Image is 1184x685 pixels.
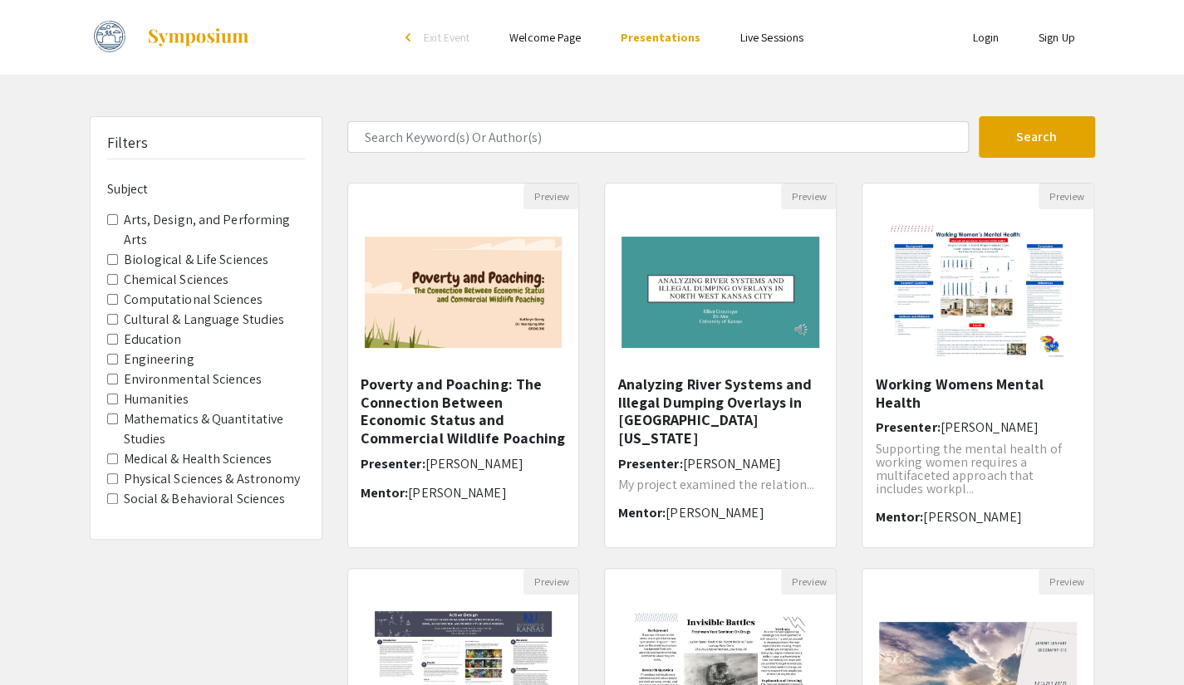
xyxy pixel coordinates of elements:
[124,409,305,449] label: Mathematics & Quantitative Studies
[408,484,506,502] span: [PERSON_NAME]
[124,310,285,330] label: Cultural & Language Studies
[107,181,305,197] h6: Subject
[509,30,581,45] a: Welcome Page
[348,220,579,365] img: <p><span style="background-color: transparent; color: rgb(74, 37, 20);">Poverty and Poaching: </s...
[124,449,273,469] label: Medical & Health Sciences
[405,32,415,42] div: arrow_back_ios
[361,375,567,447] h5: Poverty and Poaching: The Connection Between Economic Status and Commercial Wildlife Poaching
[621,30,700,45] a: Presentations
[605,220,836,365] img: <p><span style="color: rgb(38, 38, 38);">Analyzing River Systems and Illegal Dumping Overlays in ...
[875,440,1061,497] span: Supporting the mental health of working women requires a multifaceted approach that includes work...
[523,183,578,209] button: Preview
[617,375,823,447] h5: Analyzing River Systems and Illegal Dumping Overlays in [GEOGRAPHIC_DATA][US_STATE]
[12,610,71,673] iframe: Chat
[923,508,1021,526] span: [PERSON_NAME]
[604,183,837,548] div: Open Presentation <p><span style="color: rgb(38, 38, 38);">Analyzing River Systems and Illegal Du...
[972,30,999,45] a: Login
[361,456,567,472] h6: Presenter:
[781,569,836,594] button: Preview
[124,250,269,270] label: Biological & Life Sciences
[90,17,250,58] a: Fall 2024 Undergraduate Research Showcase
[124,350,194,369] label: Engineering
[940,418,1038,436] span: [PERSON_NAME]
[1039,183,1093,209] button: Preview
[740,30,803,45] a: Live Sessions
[617,478,823,492] p: My project examined the relation...
[146,27,250,47] img: Symposium by ForagerOne
[107,134,149,152] h5: Filters
[682,455,780,472] span: [PERSON_NAME]
[124,389,189,409] label: Humanities
[424,30,469,45] span: Exit Event
[124,489,286,509] label: Social & Behavioral Sciences
[425,455,523,472] span: [PERSON_NAME]
[979,116,1095,158] button: Search
[347,121,969,153] input: Search Keyword(s) Or Author(s)
[1039,569,1093,594] button: Preview
[124,270,229,290] label: Chemical Sciences
[124,210,305,250] label: Arts, Design, and Performing Arts
[1039,30,1075,45] a: Sign Up
[617,456,823,472] h6: Presenter:
[781,183,836,209] button: Preview
[347,183,580,548] div: Open Presentation <p><span style="background-color: transparent; color: rgb(74, 37, 20);">Poverty...
[875,508,923,526] span: Mentor:
[862,183,1094,548] div: Open Presentation <p>Working Womens Mental Health</p>
[124,369,262,389] label: Environmental Sciences
[361,484,409,502] span: Mentor:
[523,569,578,594] button: Preview
[873,209,1083,375] img: <p>Working Womens Mental Health</p>
[124,330,182,350] label: Education
[124,469,301,489] label: Physical Sciences & Astronomy
[90,17,130,58] img: Fall 2024 Undergraduate Research Showcase
[875,375,1081,411] h5: Working Womens Mental Health
[666,504,764,521] span: [PERSON_NAME]
[617,504,666,521] span: Mentor:
[875,419,1081,435] h6: Presenter:
[124,290,263,310] label: Computational Sciences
